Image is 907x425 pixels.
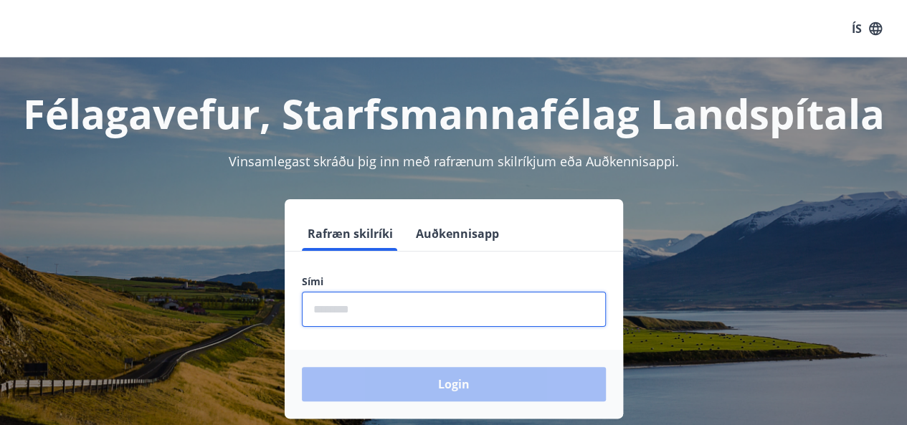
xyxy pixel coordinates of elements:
button: Rafræn skilríki [302,216,399,251]
span: Vinsamlegast skráðu þig inn með rafrænum skilríkjum eða Auðkennisappi. [229,153,679,170]
h1: Félagavefur, Starfsmannafélag Landspítala [17,86,890,140]
label: Sími [302,274,606,289]
button: ÍS [844,16,890,42]
button: Auðkennisapp [410,216,505,251]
